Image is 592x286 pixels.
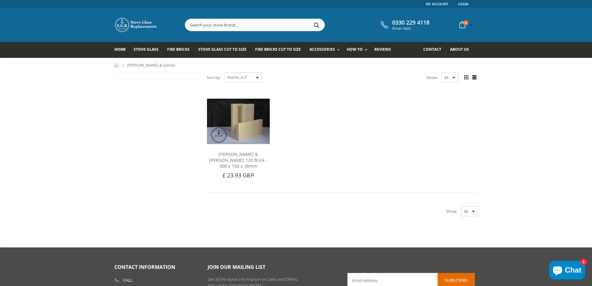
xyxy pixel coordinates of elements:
a: Fire Bricks Cut To Size [255,42,305,58]
a: 0 [457,19,474,31]
span: Grid view [463,74,470,81]
inbox-online-store-chat: Shopify online store chat [547,261,587,281]
span: Fire Bricks Cut To Size [255,47,301,52]
a: Reviews [374,42,396,58]
a: [PERSON_NAME] & [PERSON_NAME] 120 Brick - 300 x 150 x 30mm [209,151,268,169]
span: Stove Glass [134,47,158,52]
span: 0 [463,20,468,25]
a: Contact [423,42,446,58]
a: Stove Glass Cut To Size [198,42,251,58]
a: Stove Glass [134,42,163,58]
a: How To [347,42,370,58]
a: About us [450,42,474,58]
span: Stove Glass Cut To Size [198,47,246,52]
span: Home [114,47,126,52]
b: Call [123,278,132,282]
a: Fire Bricks [167,42,194,58]
span: Reviews [374,47,391,52]
span: Fire Bricks [167,47,190,52]
span: 0330 229 4118 [392,19,429,26]
img: Aarrow Acorn 4 Stove Rear Brick [207,99,270,144]
span: Sort by: [207,72,221,83]
span: (local rate) [392,26,429,30]
a: Home [114,42,131,58]
span: How To [347,47,363,52]
a: Accessories [310,42,342,58]
button: Search [310,19,324,31]
span: Contact Information [114,264,175,270]
span: Show: [426,73,438,82]
span: Show: [446,206,457,216]
span: List view [471,74,478,81]
span: [PERSON_NAME] & Gonay [127,62,175,68]
input: Search your stove brand... [185,19,394,31]
span: About us [450,47,469,52]
a: 0330 229 4118 (local rate) [379,19,429,30]
img: Stove Glass Replacement [114,17,158,33]
span: Join our mailing list [208,264,265,270]
a: Home [114,63,119,67]
span: Accessories [310,47,335,52]
span: £ 23.93 GBP [223,171,254,179]
span: Contact [423,47,441,52]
